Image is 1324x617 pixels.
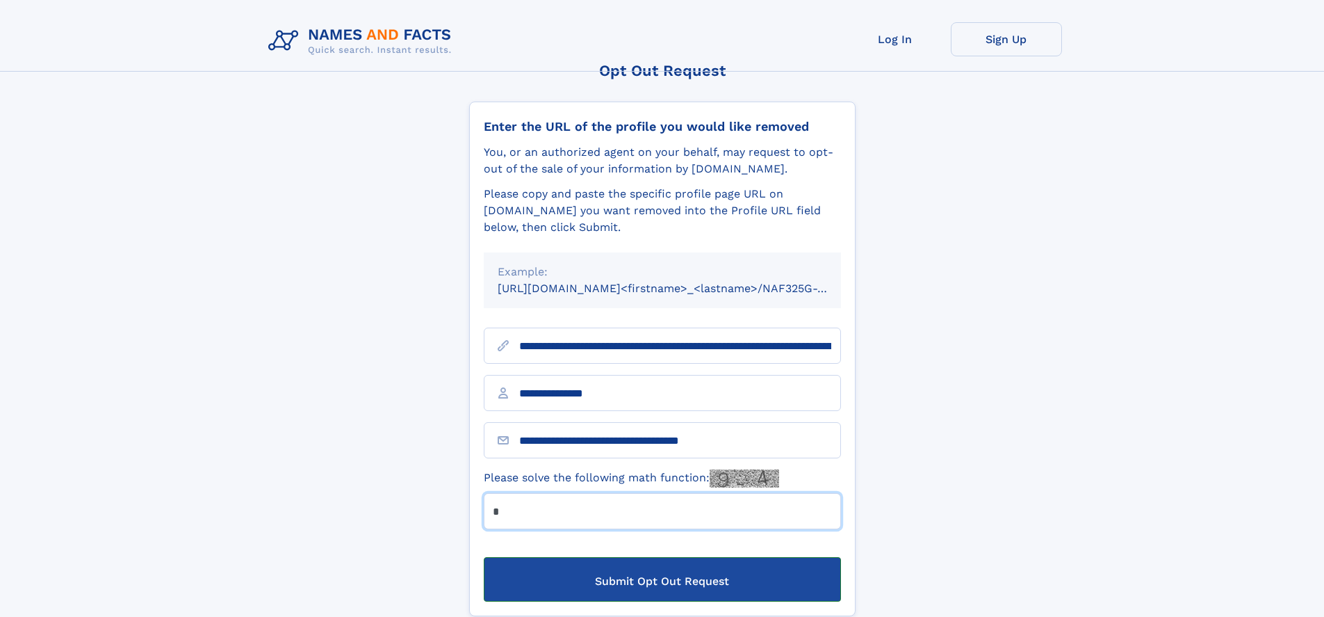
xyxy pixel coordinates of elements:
div: Example: [498,264,827,280]
img: Logo Names and Facts [263,22,463,60]
div: Please copy and paste the specific profile page URL on [DOMAIN_NAME] you want removed into the Pr... [484,186,841,236]
div: You, or an authorized agent on your behalf, may request to opt-out of the sale of your informatio... [484,144,841,177]
div: Enter the URL of the profile you would like removed [484,119,841,134]
a: Log In [840,22,951,56]
label: Please solve the following math function: [484,470,779,488]
a: Sign Up [951,22,1062,56]
button: Submit Opt Out Request [484,557,841,602]
small: [URL][DOMAIN_NAME]<firstname>_<lastname>/NAF325G-xxxxxxxx [498,282,867,295]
